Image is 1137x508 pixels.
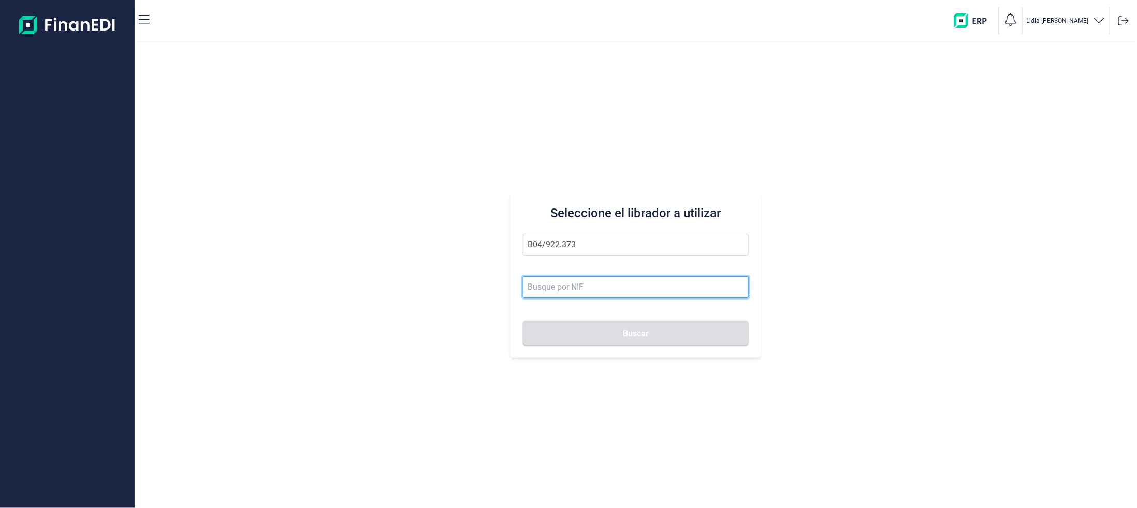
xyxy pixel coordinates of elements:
[19,8,116,41] img: Logo de aplicación
[523,321,749,346] button: Buscar
[623,330,649,337] span: Buscar
[523,234,749,256] input: Seleccione la razón social
[954,13,995,28] img: erp
[1027,17,1089,25] p: Lidia [PERSON_NAME]
[1027,13,1105,28] button: Lidia [PERSON_NAME]
[523,205,749,221] h3: Seleccione el librador a utilizar
[523,276,749,298] input: Busque por NIF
